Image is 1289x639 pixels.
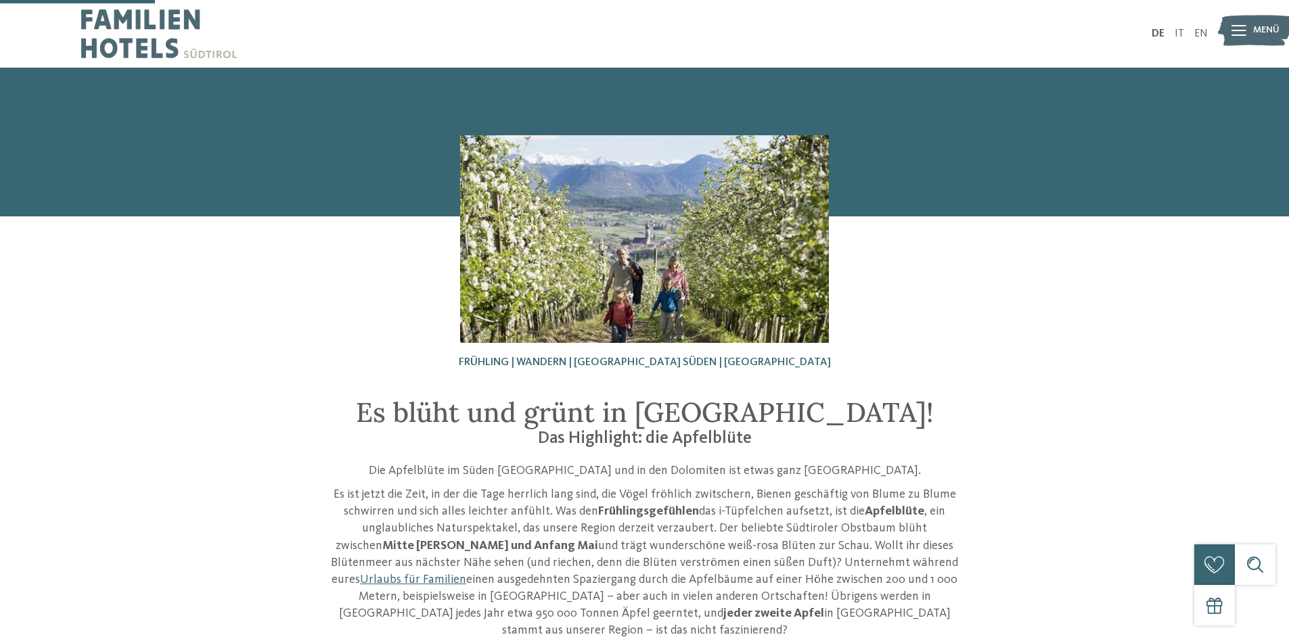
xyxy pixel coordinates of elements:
[356,395,934,429] span: Es blüht und grünt in [GEOGRAPHIC_DATA]!
[538,430,752,447] span: Das Highlight: die Apfelblüte
[1152,28,1164,39] a: DE
[1194,28,1208,39] a: EN
[382,540,598,552] strong: Mitte [PERSON_NAME] und Anfang Mai
[460,135,829,343] img: Die Apfelblüte
[360,573,466,586] a: Urlaubs für Familien
[459,357,831,368] span: Frühling | Wandern | [GEOGRAPHIC_DATA] Süden | [GEOGRAPHIC_DATA]
[323,463,966,479] p: Die Apfelblüte im Süden [GEOGRAPHIC_DATA] und in den Dolomiten ist etwas ganz [GEOGRAPHIC_DATA].
[865,505,924,517] strong: Apfelblüte
[598,505,699,517] strong: Frühlingsgefühlen
[1253,24,1280,37] span: Menü
[1175,28,1184,39] a: IT
[723,607,824,619] strong: jeder zweite Apfel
